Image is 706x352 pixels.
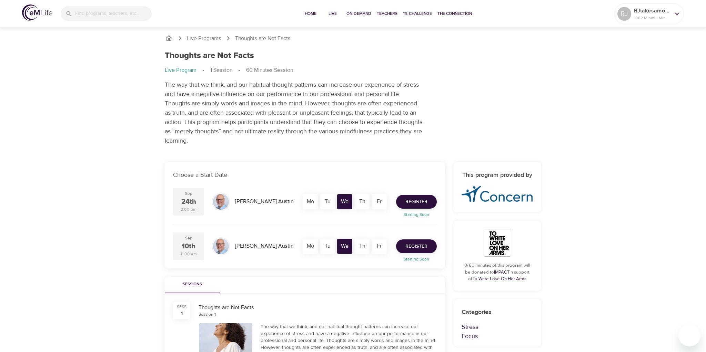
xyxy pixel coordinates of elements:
[181,207,196,212] div: 2:00 pm
[396,195,437,209] button: Register
[337,239,352,254] div: We
[392,211,441,218] p: Starting Soon
[372,194,387,209] div: Fr
[165,66,196,74] p: Live Program
[437,10,472,17] span: The Connection
[181,251,197,257] div: 11:00 am
[173,170,437,180] p: Choose a Start Date
[392,256,441,262] p: Starting Soon
[185,235,192,241] div: Sep
[462,186,533,202] img: concern-logo%20%281%29.png
[494,269,510,275] a: IMPACT
[232,195,296,208] div: [PERSON_NAME] Austin
[396,239,437,253] button: Register
[22,4,52,21] img: logo
[346,10,371,17] span: On-Demand
[165,66,541,75] nav: breadcrumb
[181,197,196,207] div: 24th
[177,304,186,310] div: SESS
[405,242,427,251] span: Register
[210,66,232,74] p: 1 Session
[235,35,291,42] p: Thoughts are Not Facts
[185,191,192,197] div: Sep
[182,241,195,251] div: 10th
[634,15,670,21] p: 1082 Mindful Minutes
[354,239,370,254] div: Th
[403,10,432,17] span: 1% Challenge
[181,310,183,317] div: 1
[320,194,335,209] div: Tu
[634,7,670,15] p: RJtakesamoment
[303,194,318,209] div: Mo
[232,239,296,253] div: [PERSON_NAME] Austin
[246,66,293,74] p: 60 Minutes Session
[372,239,387,254] div: Fr
[462,170,533,180] h6: This program provided by
[462,332,533,341] p: Focus
[462,262,533,283] p: 0/60 minutes of this program will be donated to in support of
[320,239,335,254] div: Tu
[462,307,533,317] p: Categories
[462,322,533,332] p: Stress
[377,10,397,17] span: Teachers
[165,34,541,42] nav: breadcrumb
[75,6,152,21] input: Find programs, teachers, etc...
[354,194,370,209] div: Th
[617,7,631,21] div: RJ
[199,304,437,312] div: Thoughts are Not Facts
[169,281,216,288] span: Sessions
[165,51,254,61] h1: Thoughts are Not Facts
[324,10,341,17] span: Live
[405,198,427,206] span: Register
[165,80,423,145] p: The way that we think, and our habitual thought patterns can increase our experience of stress an...
[473,276,526,282] a: To Write Love On Her Arms
[678,324,700,346] iframe: Button to launch messaging window
[199,312,216,317] div: Session 1
[303,239,318,254] div: Mo
[187,35,221,42] a: Live Programs
[337,194,352,209] div: We
[302,10,319,17] span: Home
